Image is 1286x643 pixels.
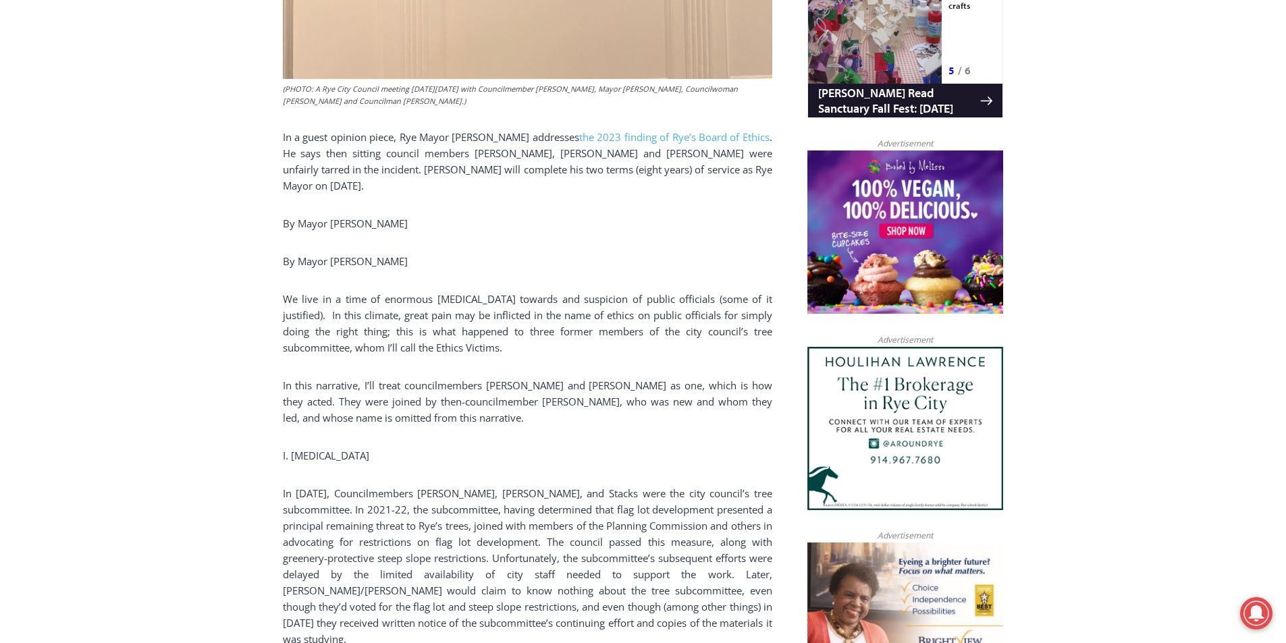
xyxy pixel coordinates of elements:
p: By Mayor [PERSON_NAME] [283,253,772,269]
div: unique DIY crafts [141,40,188,111]
img: Baked by Melissa [807,150,1003,314]
a: [PERSON_NAME] Read Sanctuary Fall Fest: [DATE] [1,134,195,168]
a: the 2023 finding of Rye’s Board of Ethics [579,130,770,144]
p: In a guest opinion piece, Rye Mayor [PERSON_NAME] addresses . He says then sitting council member... [283,129,772,194]
span: Advertisement [864,333,946,346]
div: 5 [141,114,147,128]
a: Intern @ [DOMAIN_NAME] [325,131,654,168]
figcaption: (PHOTO: A Rye City Council meeting [DATE][DATE] with Councilmember [PERSON_NAME], Mayor [PERSON_N... [283,83,772,107]
div: "[PERSON_NAME] and I covered the [DATE] Parade, which was a really eye opening experience as I ha... [341,1,638,131]
span: Intern @ [DOMAIN_NAME] [353,134,626,165]
p: By Mayor [PERSON_NAME] [283,215,772,231]
p: In this narrative, I’ll treat councilmembers [PERSON_NAME] and [PERSON_NAME] as one, which is how... [283,377,772,426]
span: Advertisement [864,529,946,542]
div: / [151,114,154,128]
p: I. [MEDICAL_DATA] [283,447,772,464]
p: We live in a time of enormous [MEDICAL_DATA] towards and suspicion of public officials (some of i... [283,291,772,356]
h4: [PERSON_NAME] Read Sanctuary Fall Fest: [DATE] [11,136,173,167]
span: Advertisement [864,137,946,150]
img: Houlihan Lawrence The #1 Brokerage in Rye City [807,347,1003,510]
div: 6 [157,114,163,128]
